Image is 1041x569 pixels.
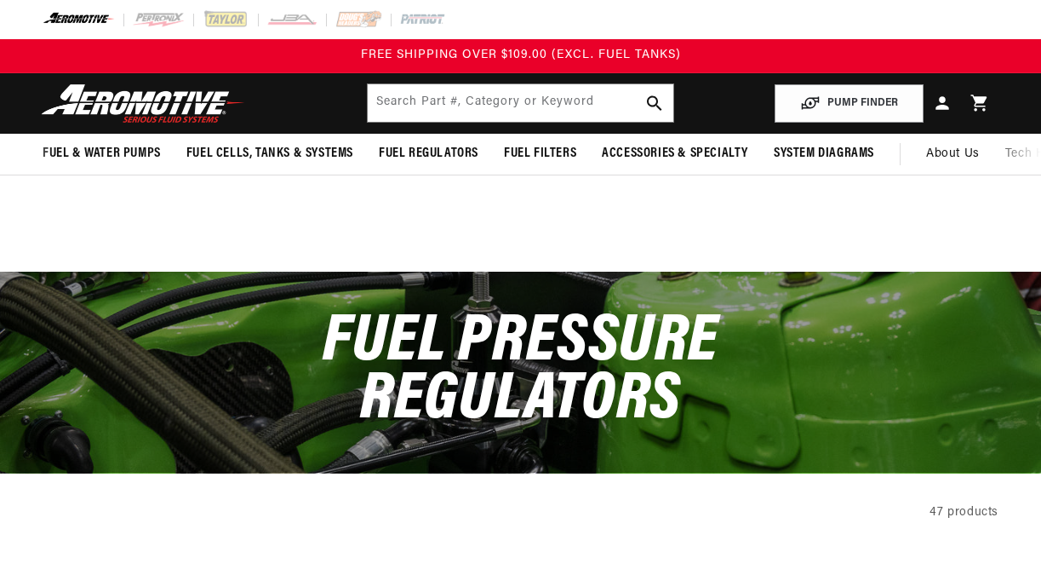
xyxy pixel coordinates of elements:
[926,147,980,160] span: About Us
[379,145,478,163] span: Fuel Regulators
[366,134,491,174] summary: Fuel Regulators
[774,145,874,163] span: System Diagrams
[361,49,681,61] span: FREE SHIPPING OVER $109.00 (EXCL. FUEL TANKS)
[929,506,998,519] span: 47 products
[636,84,673,122] button: Search Part #, Category or Keyword
[186,145,353,163] span: Fuel Cells, Tanks & Systems
[761,134,887,174] summary: System Diagrams
[504,145,576,163] span: Fuel Filters
[491,134,589,174] summary: Fuel Filters
[589,134,761,174] summary: Accessories & Specialty
[30,134,174,174] summary: Fuel & Water Pumps
[602,145,748,163] span: Accessories & Specialty
[368,84,673,122] input: Search Part #, Category or Keyword
[913,134,992,175] a: About Us
[43,145,161,163] span: Fuel & Water Pumps
[775,84,924,123] button: PUMP FINDER
[323,309,718,434] span: Fuel Pressure Regulators
[174,134,366,174] summary: Fuel Cells, Tanks & Systems
[37,83,249,124] img: Aeromotive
